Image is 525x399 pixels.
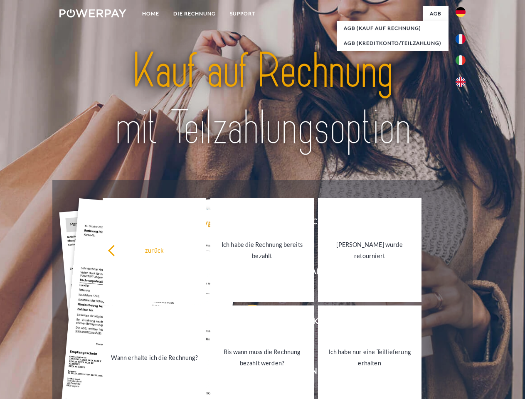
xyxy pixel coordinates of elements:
[337,36,449,51] a: AGB (Kreditkonto/Teilzahlung)
[215,239,309,261] div: Ich habe die Rechnung bereits bezahlt
[108,352,201,363] div: Wann erhalte ich die Rechnung?
[456,34,466,44] img: fr
[79,40,446,159] img: title-powerpay_de.svg
[108,244,201,256] div: zurück
[215,346,309,369] div: Bis wann muss die Rechnung bezahlt werden?
[166,6,223,21] a: DIE RECHNUNG
[456,55,466,65] img: it
[223,6,262,21] a: SUPPORT
[135,6,166,21] a: Home
[59,9,126,17] img: logo-powerpay-white.svg
[423,6,449,21] a: agb
[456,7,466,17] img: de
[323,239,417,261] div: [PERSON_NAME] wurde retourniert
[456,77,466,87] img: en
[323,346,417,369] div: Ich habe nur eine Teillieferung erhalten
[337,21,449,36] a: AGB (Kauf auf Rechnung)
